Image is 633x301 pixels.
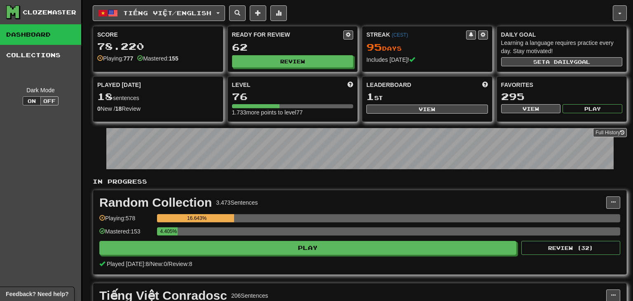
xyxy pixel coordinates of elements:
[366,41,382,53] span: 95
[97,41,219,51] div: 78.220
[97,30,219,39] div: Score
[159,227,177,236] div: 4.405%
[501,57,623,66] button: Seta dailygoal
[501,91,623,102] div: 295
[97,105,219,113] div: New / Review
[501,30,623,39] div: Daily Goal
[93,5,225,21] button: Tiếng Việt/English
[6,86,75,94] div: Dark Mode
[115,105,122,112] strong: 18
[231,292,268,300] div: 206 Sentences
[232,91,354,102] div: 76
[501,39,623,55] div: Learning a language requires practice every day. Stay motivated!
[99,227,153,241] div: Mastered: 153
[366,91,374,102] span: 1
[97,91,113,102] span: 18
[97,105,101,112] strong: 0
[167,261,169,267] span: /
[366,91,488,102] div: st
[270,5,287,21] button: More stats
[40,96,59,105] button: Off
[232,55,354,68] button: Review
[232,42,354,52] div: 62
[366,42,488,53] div: Day s
[97,81,141,89] span: Played [DATE]
[366,105,488,114] button: View
[366,30,466,39] div: Streak
[99,241,516,255] button: Play
[250,5,266,21] button: Add sentence to collection
[23,96,41,105] button: On
[232,30,344,39] div: Ready for Review
[99,214,153,228] div: Playing: 578
[123,9,211,16] span: Tiếng Việt / English
[366,81,411,89] span: Leaderboard
[501,81,623,89] div: Favorites
[593,128,627,137] a: Full History
[124,55,133,62] strong: 777
[563,104,622,113] button: Play
[232,81,251,89] span: Level
[149,261,150,267] span: /
[97,91,219,102] div: sentences
[107,261,149,267] span: Played [DATE]: 8
[229,5,246,21] button: Search sentences
[366,56,488,64] div: Includes [DATE]!
[501,104,561,113] button: View
[137,54,178,63] div: Mastered:
[169,261,192,267] span: Review: 8
[23,8,76,16] div: Clozemaster
[546,59,574,65] span: a daily
[216,198,258,207] div: 3.473 Sentences
[97,54,133,63] div: Playing:
[159,214,234,222] div: 16.643%
[232,108,354,117] div: 1.733 more points to level 77
[482,81,488,89] span: This week in points, UTC
[169,55,178,62] strong: 155
[6,290,68,298] span: Open feedback widget
[347,81,353,89] span: Score more points to level up
[93,177,627,186] p: In Progress
[150,261,167,267] span: New: 0
[392,32,408,38] a: (CEST)
[521,241,620,255] button: Review (32)
[99,196,212,209] div: Random Collection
